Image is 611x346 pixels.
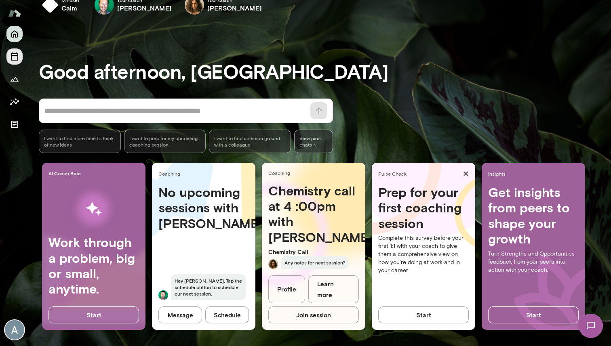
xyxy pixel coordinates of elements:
img: AI Workflows [58,183,130,235]
h6: [PERSON_NAME] [117,3,172,13]
button: Sessions [6,48,23,65]
button: Join session [268,306,359,323]
button: Start [48,306,139,323]
h4: Work through a problem, big or small, anytime. [48,235,139,297]
button: Growth Plan [6,71,23,87]
p: Turn Strengths and Opportunities feedback from your peers into action with your coach. [488,250,579,274]
a: Learn more [308,275,359,303]
h3: Good afternoon, [GEOGRAPHIC_DATA] [39,60,611,82]
img: Najla [268,259,278,269]
span: Insights [488,170,582,177]
span: I want to find common ground with a colleague [214,135,286,148]
img: Brian Lawrence Lawrence [158,290,168,300]
button: Message [158,306,202,323]
span: Hey [PERSON_NAME]. Tap the schedule button to schedule our next session. [171,274,246,300]
button: Schedule [205,306,249,323]
h4: Chemistry call at 4 :00pm with [PERSON_NAME] [268,183,359,245]
h4: Get insights from peers to shape your growth [488,185,579,247]
span: I want to prep for my upcoming coaching session [129,135,201,148]
button: Start [488,306,579,323]
span: View past chats -> [294,130,333,153]
button: Home [6,26,23,42]
span: AI Coach Beta [48,170,142,176]
a: Profile [268,275,305,303]
span: I want to find more time to think of new ideas [44,135,116,148]
h6: calm [61,3,79,13]
div: I want to prep for my upcoming coaching session [124,130,206,153]
button: Documents [6,116,23,132]
span: Coaching [158,170,252,177]
span: Pulse Check [378,170,460,177]
span: Coaching [268,170,362,176]
span: Any notes for next session? [281,256,348,269]
h4: No upcoming sessions with [PERSON_NAME] [158,185,249,231]
p: Chemistry Call [268,248,359,256]
button: Start [378,306,469,323]
p: Complete this survey before your first 1:1 with your coach to give them a comprehensive view on h... [378,234,469,275]
div: I want to find common ground with a colleague [209,130,291,153]
img: Akarsh Khatagalli [5,320,24,340]
h4: Prep for your first coaching session [378,185,469,231]
div: I want to find more time to think of new ideas [39,130,121,153]
button: Insights [6,94,23,110]
img: Mento [8,5,21,21]
h6: [PERSON_NAME] [207,3,262,13]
